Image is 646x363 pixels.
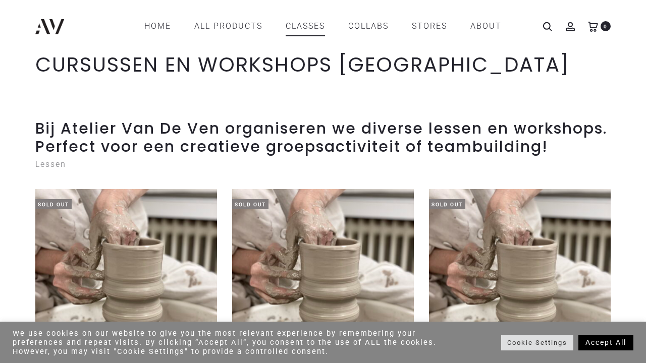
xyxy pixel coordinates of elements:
[194,18,262,35] a: All products
[35,52,611,77] h1: CURSUSSEN EN WORKSHOPS [GEOGRAPHIC_DATA]
[144,18,171,35] a: Home
[470,18,502,35] a: ABOUT
[429,199,465,209] span: Sold Out
[601,21,611,31] span: 0
[35,119,611,156] h2: Bij Atelier Van De Ven organiseren we diverse lessen en workshops. Perfect voor een creatieve gro...
[348,18,389,35] a: COLLABS
[286,18,325,35] a: CLASSES
[35,199,72,209] span: Sold Out
[232,199,268,209] span: Sold Out
[35,156,611,173] p: Lessen
[501,335,573,350] a: Cookie Settings
[588,21,598,31] a: 0
[578,335,633,350] a: Accept All
[13,329,447,356] div: We use cookies on our website to give you the most relevant experience by remembering your prefer...
[412,18,447,35] a: STORES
